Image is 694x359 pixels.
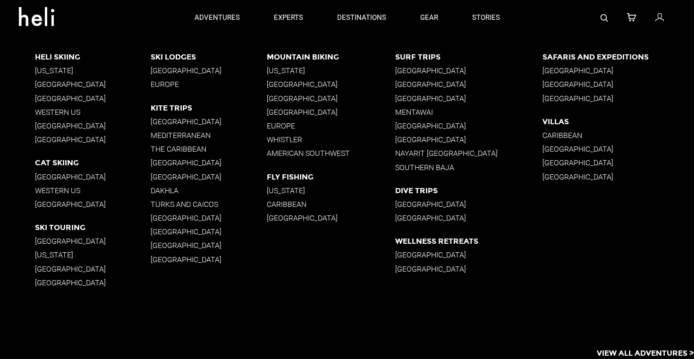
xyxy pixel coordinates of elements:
[35,223,151,232] p: Ski Touring
[395,149,543,158] p: Nayarit [GEOGRAPHIC_DATA]
[267,94,395,103] p: [GEOGRAPHIC_DATA]
[395,163,543,172] p: Southern Baja
[542,80,694,89] p: [GEOGRAPHIC_DATA]
[151,80,267,89] p: Europe
[151,117,267,126] p: [GEOGRAPHIC_DATA]
[35,265,151,274] p: [GEOGRAPHIC_DATA]
[151,172,267,181] p: [GEOGRAPHIC_DATA]
[267,121,395,130] p: Europe
[151,52,267,61] p: Ski Lodges
[35,66,151,75] p: [US_STATE]
[35,250,151,259] p: [US_STATE]
[395,237,543,246] p: Wellness Retreats
[267,52,395,61] p: Mountain Biking
[35,135,151,144] p: [GEOGRAPHIC_DATA]
[151,131,267,140] p: Mediterranean
[151,200,267,209] p: Turks and Caicos
[395,135,543,144] p: [GEOGRAPHIC_DATA]
[151,66,267,75] p: [GEOGRAPHIC_DATA]
[151,227,267,236] p: [GEOGRAPHIC_DATA]
[35,80,151,89] p: [GEOGRAPHIC_DATA]
[151,103,267,112] p: Kite Trips
[395,200,543,209] p: [GEOGRAPHIC_DATA]
[151,186,267,195] p: Dakhla
[151,255,267,264] p: [GEOGRAPHIC_DATA]
[35,108,151,117] p: Western US
[195,13,240,23] p: adventures
[542,66,694,75] p: [GEOGRAPHIC_DATA]
[151,145,267,154] p: The Caribbean
[274,13,303,23] p: experts
[267,80,395,89] p: [GEOGRAPHIC_DATA]
[597,348,694,359] p: View All Adventures >
[395,80,543,89] p: [GEOGRAPHIC_DATA]
[395,250,543,259] p: [GEOGRAPHIC_DATA]
[542,52,694,61] p: Safaris and Expeditions
[267,214,395,222] p: [GEOGRAPHIC_DATA]
[35,278,151,287] p: [GEOGRAPHIC_DATA]
[267,186,395,195] p: [US_STATE]
[395,108,543,117] p: Mentawai
[267,66,395,75] p: [US_STATE]
[267,172,395,181] p: Fly Fishing
[542,94,694,103] p: [GEOGRAPHIC_DATA]
[151,241,267,250] p: [GEOGRAPHIC_DATA]
[35,52,151,61] p: Heli Skiing
[395,121,543,130] p: [GEOGRAPHIC_DATA]
[35,158,151,167] p: Cat Skiing
[35,186,151,195] p: Western US
[395,186,543,195] p: Dive Trips
[395,66,543,75] p: [GEOGRAPHIC_DATA]
[395,214,543,222] p: [GEOGRAPHIC_DATA]
[542,145,694,154] p: [GEOGRAPHIC_DATA]
[35,237,151,246] p: [GEOGRAPHIC_DATA]
[151,158,267,167] p: [GEOGRAPHIC_DATA]
[35,94,151,103] p: [GEOGRAPHIC_DATA]
[601,14,608,22] img: search-bar-icon.svg
[35,121,151,130] p: [GEOGRAPHIC_DATA]
[35,200,151,209] p: [GEOGRAPHIC_DATA]
[267,135,395,144] p: Whistler
[337,13,386,23] p: destinations
[35,172,151,181] p: [GEOGRAPHIC_DATA]
[395,265,543,274] p: [GEOGRAPHIC_DATA]
[395,52,543,61] p: Surf Trips
[151,214,267,222] p: [GEOGRAPHIC_DATA]
[267,108,395,117] p: [GEOGRAPHIC_DATA]
[542,131,694,140] p: Caribbean
[267,200,395,209] p: Caribbean
[267,149,395,158] p: American Southwest
[542,158,694,167] p: [GEOGRAPHIC_DATA]
[542,117,694,126] p: Villas
[542,172,694,181] p: [GEOGRAPHIC_DATA]
[395,94,543,103] p: [GEOGRAPHIC_DATA]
